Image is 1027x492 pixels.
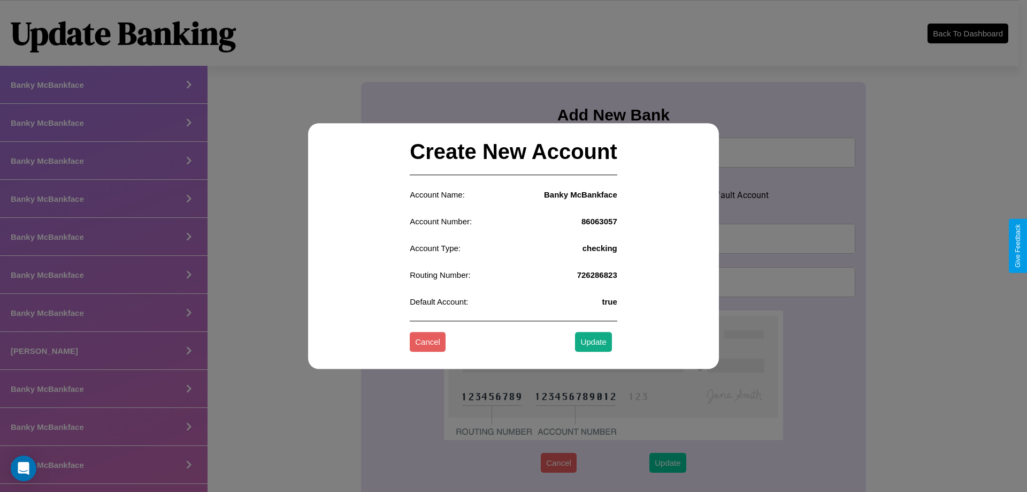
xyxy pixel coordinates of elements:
button: Update [575,332,611,352]
button: Cancel [410,332,446,352]
h4: 726286823 [577,270,617,279]
p: Default Account: [410,294,468,309]
h2: Create New Account [410,129,617,175]
h4: true [602,297,617,306]
h4: checking [583,244,617,253]
p: Account Type: [410,241,461,255]
h4: Banky McBankface [544,190,617,199]
p: Account Name: [410,187,465,202]
p: Routing Number: [410,268,470,282]
div: Open Intercom Messenger [11,456,36,481]
h4: 86063057 [581,217,617,226]
p: Account Number: [410,214,472,229]
div: Give Feedback [1014,224,1022,268]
